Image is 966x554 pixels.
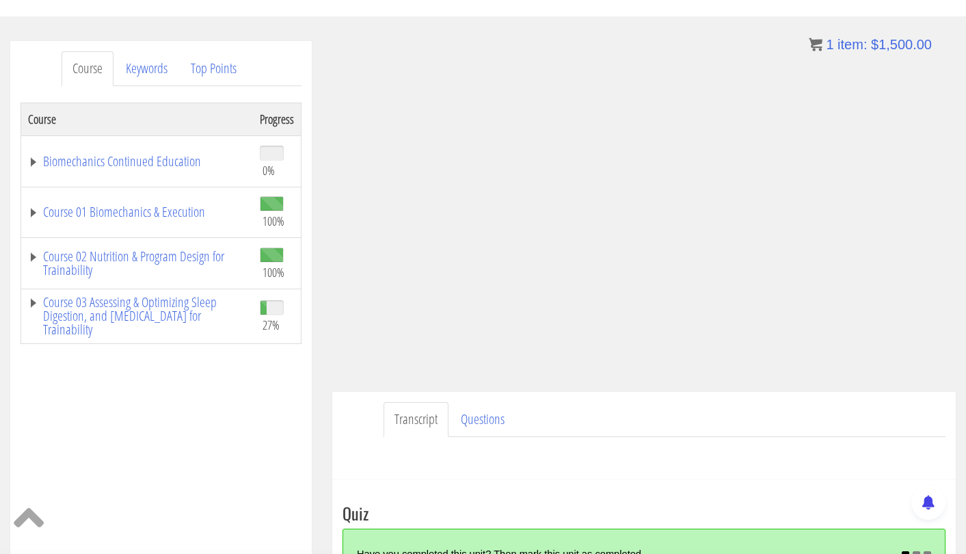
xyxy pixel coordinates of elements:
span: 27% [263,317,280,332]
a: Course 01 Biomechanics & Execution [28,205,246,219]
img: icon11.png [809,38,822,51]
a: Transcript [384,402,448,437]
a: Biomechanics Continued Education [28,155,246,168]
a: Course 03 Assessing & Optimizing Sleep Digestion, and [MEDICAL_DATA] for Trainability [28,295,246,337]
a: Course 02 Nutrition & Program Design for Trainability [28,250,246,277]
span: 0% [263,163,275,178]
a: Course [62,51,113,86]
bdi: 1,500.00 [871,37,932,52]
a: Questions [450,402,515,437]
th: Course [21,103,254,135]
h3: Quiz [343,504,945,522]
a: Keywords [115,51,178,86]
span: item: [837,37,867,52]
span: 100% [263,265,284,280]
span: 100% [263,213,284,228]
a: Top Points [180,51,247,86]
span: $ [871,37,878,52]
th: Progress [253,103,301,135]
a: 1 item: $1,500.00 [809,37,932,52]
span: 1 [826,37,833,52]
